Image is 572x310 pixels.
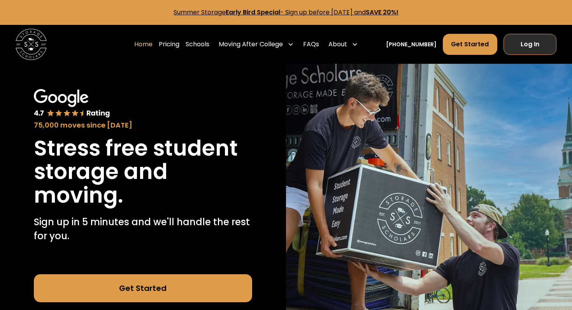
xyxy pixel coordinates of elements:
[34,215,252,243] p: Sign up in 5 minutes and we'll handle the rest for you.
[16,29,47,60] a: home
[325,33,361,55] div: About
[34,120,252,130] div: 75,000 moves since [DATE]
[219,40,283,49] div: Moving After College
[134,33,153,55] a: Home
[443,34,497,55] a: Get Started
[34,89,111,118] img: Google 4.7 star rating
[303,33,319,55] a: FAQs
[16,29,47,60] img: Storage Scholars main logo
[34,137,252,207] h1: Stress free student storage and moving.
[216,33,297,55] div: Moving After College
[226,8,280,17] strong: Early Bird Special
[328,40,347,49] div: About
[34,274,252,302] a: Get Started
[504,34,556,55] a: Log In
[366,8,398,17] strong: SAVE 20%!
[174,8,398,17] a: Summer StorageEarly Bird Special- Sign up before [DATE] andSAVE 20%!
[159,33,179,55] a: Pricing
[386,40,437,49] a: [PHONE_NUMBER]
[186,33,209,55] a: Schools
